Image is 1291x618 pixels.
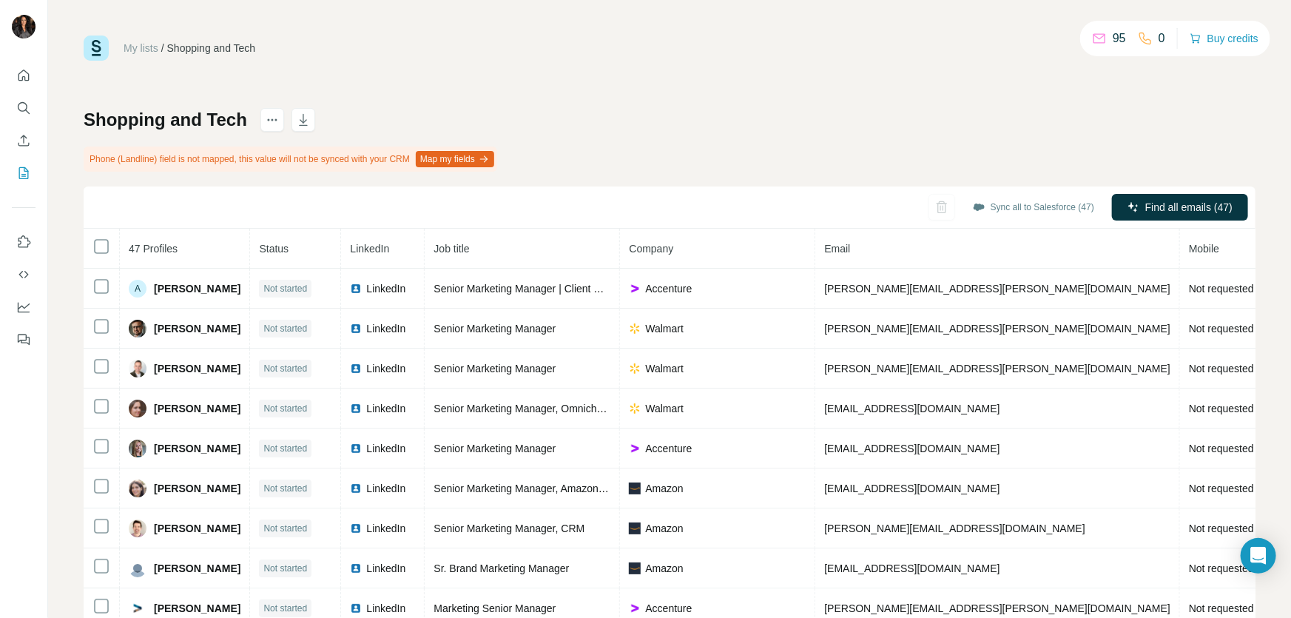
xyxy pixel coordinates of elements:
[350,562,362,574] img: LinkedIn logo
[366,601,405,616] span: LinkedIn
[645,561,683,576] span: Amazon
[350,283,362,295] img: LinkedIn logo
[263,562,307,575] span: Not started
[129,440,146,457] img: Avatar
[434,323,556,335] span: Senior Marketing Manager
[350,243,389,255] span: LinkedIn
[1189,323,1254,335] span: Not requested
[366,481,405,496] span: LinkedIn
[645,281,692,296] span: Accenture
[350,403,362,414] img: LinkedIn logo
[645,601,692,616] span: Accenture
[263,322,307,335] span: Not started
[629,243,673,255] span: Company
[350,523,362,534] img: LinkedIn logo
[84,108,247,132] h1: Shopping and Tech
[129,360,146,377] img: Avatar
[12,95,36,121] button: Search
[154,561,240,576] span: [PERSON_NAME]
[1189,602,1254,614] span: Not requested
[629,443,641,454] img: company-logo
[263,482,307,495] span: Not started
[12,326,36,353] button: Feedback
[129,480,146,497] img: Avatar
[154,401,240,416] span: [PERSON_NAME]
[154,321,240,336] span: [PERSON_NAME]
[124,42,158,54] a: My lists
[629,363,641,375] img: company-logo
[154,361,240,376] span: [PERSON_NAME]
[824,243,850,255] span: Email
[259,243,289,255] span: Status
[350,323,362,335] img: LinkedIn logo
[366,321,405,336] span: LinkedIn
[629,523,641,534] img: company-logo
[129,280,146,298] div: A
[434,443,556,454] span: Senior Marketing Manager
[366,281,405,296] span: LinkedIn
[434,483,621,494] span: Senior Marketing Manager, Amazon Flex
[434,403,621,414] span: Senior Marketing Manager, Omnichannel
[263,402,307,415] span: Not started
[824,562,1000,574] span: [EMAIL_ADDRESS][DOMAIN_NAME]
[629,323,641,335] img: company-logo
[645,521,683,536] span: Amazon
[434,363,556,375] span: Senior Marketing Manager
[366,401,405,416] span: LinkedIn
[824,363,1170,375] span: [PERSON_NAME][EMAIL_ADDRESS][PERSON_NAME][DOMAIN_NAME]
[1189,403,1254,414] span: Not requested
[154,521,240,536] span: [PERSON_NAME]
[629,283,641,295] img: company-logo
[12,294,36,320] button: Dashboard
[84,147,497,172] div: Phone (Landline) field is not mapped, this value will not be synced with your CRM
[434,602,556,614] span: Marketing Senior Manager
[129,320,146,337] img: Avatar
[645,441,692,456] span: Accenture
[263,282,307,295] span: Not started
[1241,538,1276,574] div: Open Intercom Messenger
[167,41,256,56] div: Shopping and Tech
[1113,30,1126,47] p: 95
[1189,523,1254,534] span: Not requested
[366,361,405,376] span: LinkedIn
[154,281,240,296] span: [PERSON_NAME]
[1190,28,1258,49] button: Buy credits
[129,243,178,255] span: 47 Profiles
[434,243,469,255] span: Job title
[350,363,362,375] img: LinkedIn logo
[129,560,146,577] img: Avatar
[12,261,36,288] button: Use Surfe API
[824,283,1170,295] span: [PERSON_NAME][EMAIL_ADDRESS][PERSON_NAME][DOMAIN_NAME]
[129,599,146,617] img: Avatar
[260,108,284,132] button: actions
[84,36,109,61] img: Surfe Logo
[1112,194,1248,221] button: Find all emails (47)
[629,602,641,614] img: company-logo
[12,62,36,89] button: Quick start
[1189,363,1254,375] span: Not requested
[129,400,146,417] img: Avatar
[263,522,307,535] span: Not started
[824,523,1085,534] span: [PERSON_NAME][EMAIL_ADDRESS][DOMAIN_NAME]
[129,520,146,537] img: Avatar
[154,441,240,456] span: [PERSON_NAME]
[434,562,569,574] span: Sr. Brand Marketing Manager
[366,521,405,536] span: LinkedIn
[1159,30,1165,47] p: 0
[12,15,36,38] img: Avatar
[629,403,641,414] img: company-logo
[824,323,1170,335] span: [PERSON_NAME][EMAIL_ADDRESS][PERSON_NAME][DOMAIN_NAME]
[12,127,36,154] button: Enrich CSV
[645,401,684,416] span: Walmart
[366,561,405,576] span: LinkedIn
[645,321,684,336] span: Walmart
[366,441,405,456] span: LinkedIn
[824,602,1170,614] span: [PERSON_NAME][EMAIL_ADDRESS][PERSON_NAME][DOMAIN_NAME]
[963,196,1105,218] button: Sync all to Salesforce (47)
[1189,562,1254,574] span: Not requested
[645,481,683,496] span: Amazon
[1189,443,1254,454] span: Not requested
[350,443,362,454] img: LinkedIn logo
[1189,483,1254,494] span: Not requested
[350,602,362,614] img: LinkedIn logo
